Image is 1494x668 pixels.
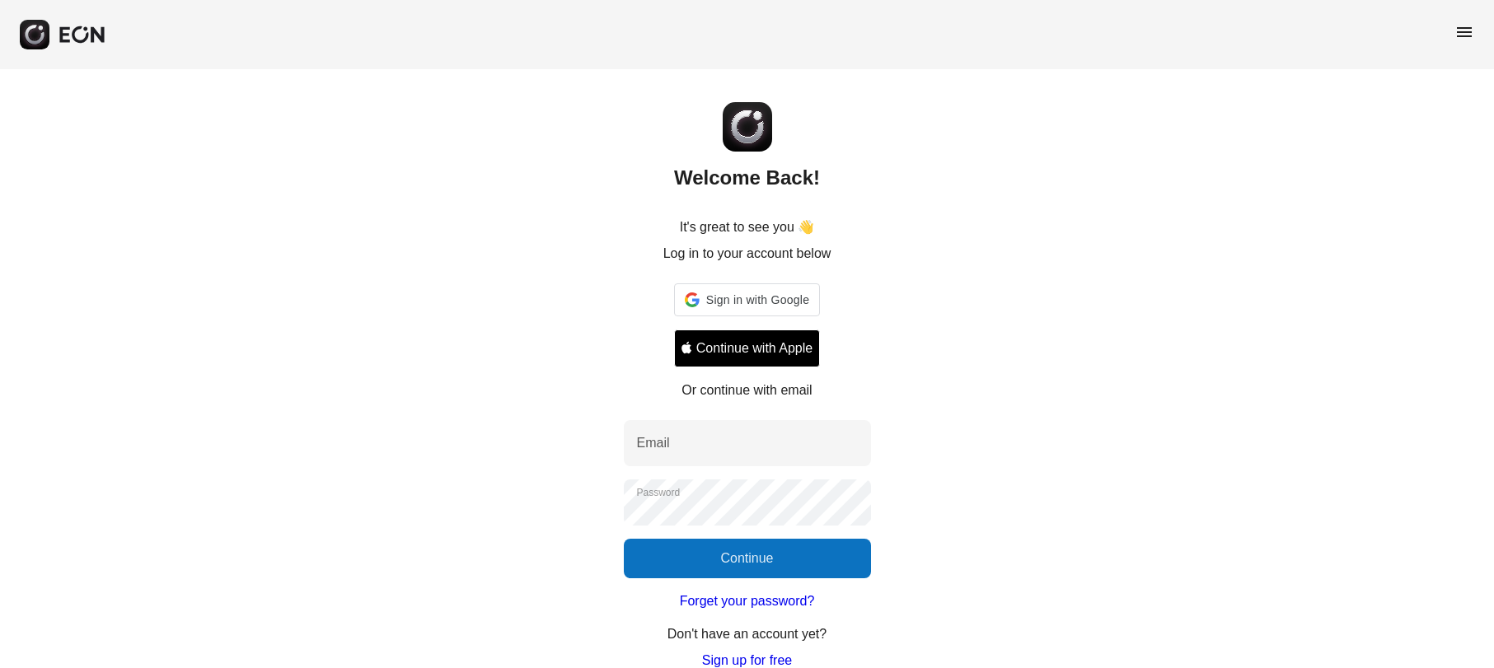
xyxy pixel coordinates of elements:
[663,244,831,264] p: Log in to your account below
[681,381,812,400] p: Or continue with email
[674,165,820,191] h2: Welcome Back!
[680,591,815,611] a: Forget your password?
[667,624,827,644] p: Don't have an account yet?
[706,290,809,310] span: Sign in with Google
[624,539,871,578] button: Continue
[674,329,820,367] button: Signin with apple ID
[637,486,681,499] label: Password
[674,283,820,316] div: Sign in with Google
[680,217,815,237] p: It's great to see you 👋
[1454,22,1474,42] span: menu
[637,433,670,453] label: Email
